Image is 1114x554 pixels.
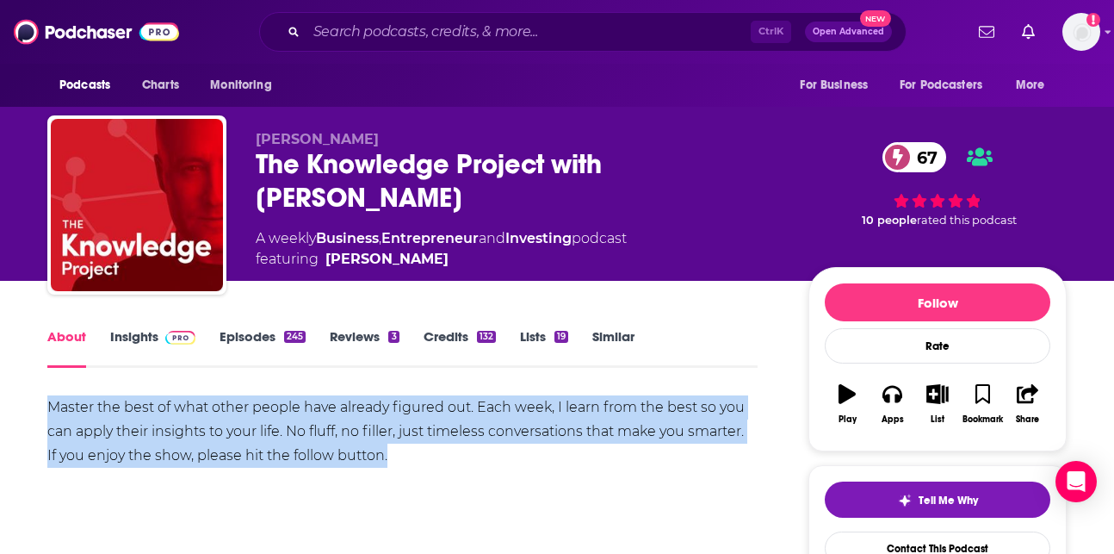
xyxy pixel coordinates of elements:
span: Monitoring [210,73,271,97]
a: 67 [882,142,946,172]
span: For Business [800,73,868,97]
button: open menu [1004,69,1067,102]
a: Show notifications dropdown [972,17,1001,47]
div: Search podcasts, credits, & more... [259,12,907,52]
input: Search podcasts, credits, & more... [306,18,751,46]
img: Podchaser - Follow, Share and Rate Podcasts [14,16,179,48]
a: Charts [131,69,189,102]
span: Logged in as hannah.bishop [1062,13,1100,51]
span: Open Advanced [813,28,884,36]
span: Ctrl K [751,21,791,43]
a: Show notifications dropdown [1015,17,1042,47]
svg: Add a profile image [1086,13,1100,27]
button: open menu [788,69,889,102]
div: List [931,414,944,425]
a: Shane Parrish [325,249,449,270]
span: rated this podcast [917,214,1017,227]
div: Rate [825,328,1050,364]
button: open menu [47,69,133,102]
button: Follow [825,283,1050,321]
div: 67 10 peoplerated this podcast [808,131,1067,239]
a: InsightsPodchaser Pro [110,328,195,368]
div: 3 [388,331,399,343]
span: New [860,10,891,27]
span: [PERSON_NAME] [256,131,379,147]
span: Podcasts [59,73,110,97]
button: List [915,373,960,435]
span: Charts [142,73,179,97]
span: For Podcasters [900,73,982,97]
span: 10 people [862,214,917,227]
a: Business [316,230,379,246]
span: More [1016,73,1045,97]
button: open menu [198,69,294,102]
div: Master the best of what other people have already figured out. Each week, I learn from the best s... [47,395,758,468]
button: Bookmark [960,373,1005,435]
div: Play [839,414,857,425]
a: Similar [592,328,634,368]
img: The Knowledge Project with Shane Parrish [51,119,223,291]
a: Lists19 [520,328,568,368]
button: Play [825,373,870,435]
div: Bookmark [962,414,1003,425]
span: , [379,230,381,246]
a: Credits132 [424,328,496,368]
div: A weekly podcast [256,228,627,270]
div: 19 [554,331,568,343]
img: tell me why sparkle [898,494,912,507]
span: Tell Me Why [919,494,978,507]
a: Entrepreneur [381,230,479,246]
div: 132 [477,331,496,343]
button: tell me why sparkleTell Me Why [825,482,1050,518]
span: and [479,230,505,246]
div: Share [1016,414,1039,425]
img: Podchaser Pro [165,331,195,345]
div: Open Intercom Messenger [1055,461,1097,502]
a: Reviews3 [330,328,399,368]
a: Investing [505,230,572,246]
button: Open AdvancedNew [805,22,892,42]
img: User Profile [1062,13,1100,51]
button: open menu [888,69,1007,102]
button: Show profile menu [1062,13,1100,51]
div: Apps [882,414,904,425]
a: About [47,328,86,368]
button: Share [1006,373,1050,435]
a: Episodes245 [220,328,306,368]
span: 67 [900,142,946,172]
button: Apps [870,373,914,435]
div: 245 [284,331,306,343]
span: featuring [256,249,627,270]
